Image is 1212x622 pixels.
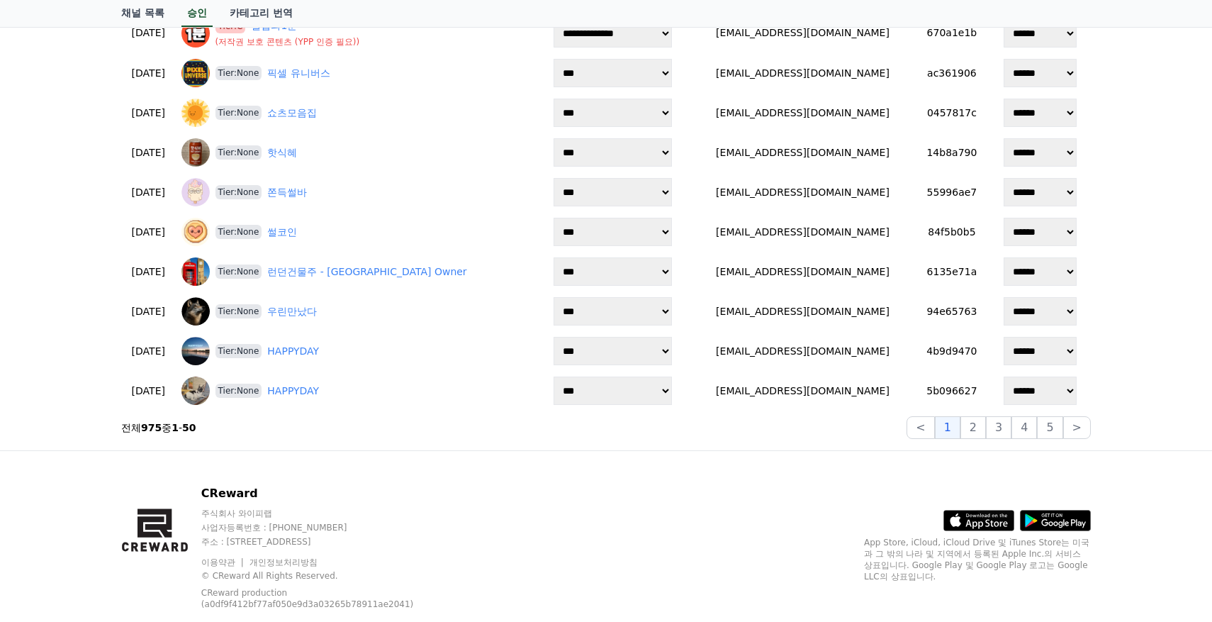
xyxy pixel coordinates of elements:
[215,145,262,160] span: Tier:None
[691,212,914,252] td: [EMAIL_ADDRESS][DOMAIN_NAME]
[127,344,170,359] p: [DATE]
[914,252,989,291] td: 6135e71a
[267,106,317,121] a: 쇼츠모음집
[691,331,914,371] td: [EMAIL_ADDRESS][DOMAIN_NAME]
[267,225,297,240] a: 썰코인
[691,93,914,133] td: [EMAIL_ADDRESS][DOMAIN_NAME]
[267,66,330,81] a: 픽셀 유니버스
[1037,416,1062,439] button: 5
[127,384,170,399] p: [DATE]
[181,99,210,127] img: 쇼츠모음집
[249,557,318,567] a: 개인정보처리방침
[127,145,170,160] p: [DATE]
[201,570,450,582] p: © CReward All Rights Reserved.
[215,265,262,279] span: Tier:None
[215,384,262,398] span: Tier:None
[4,450,94,485] a: Home
[914,291,989,331] td: 94e65763
[267,304,317,319] a: 우린만났다
[181,257,210,286] img: 런던건물주 - LonDon Building Owner
[267,344,319,359] a: HAPPYDAY
[907,416,934,439] button: <
[1063,416,1091,439] button: >
[914,53,989,93] td: ac361906
[181,297,210,326] img: 우린만났다
[914,172,989,212] td: 55996ae7
[215,106,262,120] span: Tier:None
[215,36,360,48] p: ( 저작권 보호 콘텐츠 (YPP 인증 필요) )
[1011,416,1037,439] button: 4
[181,138,210,167] img: 핫식혜
[914,93,989,133] td: 0457817c
[201,557,246,567] a: 이용약관
[182,422,196,433] strong: 50
[183,450,272,485] a: Settings
[691,371,914,411] td: [EMAIL_ADDRESS][DOMAIN_NAME]
[914,331,989,371] td: 4b9d9470
[127,225,170,240] p: [DATE]
[210,471,245,482] span: Settings
[691,172,914,212] td: [EMAIL_ADDRESS][DOMAIN_NAME]
[960,416,986,439] button: 2
[121,421,196,435] p: 전체 중 -
[127,304,170,319] p: [DATE]
[914,371,989,411] td: 5b096627
[267,265,466,279] a: 런던건물주 - [GEOGRAPHIC_DATA] Owner
[864,537,1091,582] p: App Store, iCloud, iCloud Drive 및 iTunes Store는 미국과 그 밖의 나라 및 지역에서 등록된 Apple Inc.의 서비스 상표입니다. Goo...
[986,416,1011,439] button: 3
[267,384,319,399] a: HAPPYDAY
[267,185,307,200] a: 쫀득썰바
[201,485,450,502] p: CReward
[127,106,170,121] p: [DATE]
[181,337,210,365] img: HAPPYDAY
[215,66,262,80] span: Tier:None
[181,59,210,87] img: 픽셀 유니버스
[935,416,960,439] button: 1
[181,218,210,246] img: 썰코인
[267,145,297,160] a: 핫식혜
[181,19,210,48] img: 셀럽의1분
[94,450,183,485] a: Messages
[914,212,989,252] td: 84f5b0b5
[914,133,989,172] td: 14b8a790
[201,522,450,533] p: 사업자등록번호 : [PHONE_NUMBER]
[181,377,210,405] img: HAPPYDAY
[215,185,262,199] span: Tier:None
[691,13,914,53] td: [EMAIL_ADDRESS][DOMAIN_NAME]
[127,66,170,81] p: [DATE]
[691,53,914,93] td: [EMAIL_ADDRESS][DOMAIN_NAME]
[141,422,162,433] strong: 975
[215,225,262,239] span: Tier:None
[201,587,428,610] p: CReward production (a0df9f412bf77af050e9d3a03265b78911ae2041)
[691,291,914,331] td: [EMAIL_ADDRESS][DOMAIN_NAME]
[172,422,179,433] strong: 1
[201,508,450,519] p: 주식회사 와이피랩
[201,536,450,548] p: 주소 : [STREET_ADDRESS]
[127,185,170,200] p: [DATE]
[691,133,914,172] td: [EMAIL_ADDRESS][DOMAIN_NAME]
[127,265,170,279] p: [DATE]
[691,252,914,291] td: [EMAIL_ADDRESS][DOMAIN_NAME]
[181,178,210,206] img: 쫀득썰바
[914,13,989,53] td: 670a1e1b
[215,344,262,358] span: Tier:None
[36,471,61,482] span: Home
[118,472,159,483] span: Messages
[215,304,262,318] span: Tier:None
[127,26,170,40] p: [DATE]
